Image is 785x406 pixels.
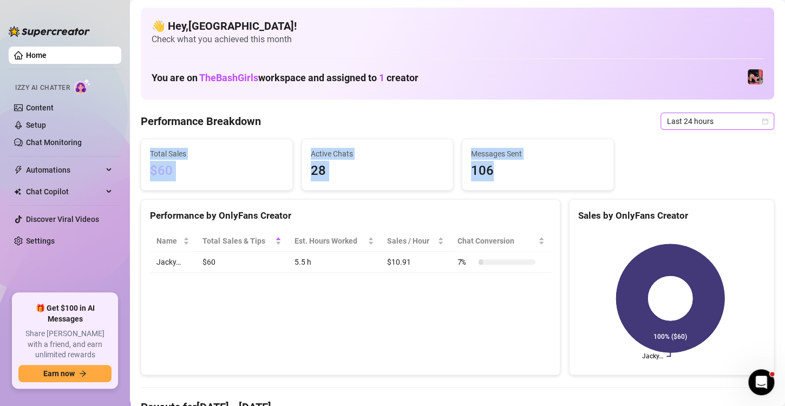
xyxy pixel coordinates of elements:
td: 5.5 h [288,252,381,273]
img: Jacky [748,69,763,84]
span: Sales / Hour [387,235,435,247]
a: Home [26,51,47,60]
td: $10.91 [381,252,450,273]
span: Name [156,235,181,247]
span: Chat Copilot [26,183,103,200]
iframe: Intercom live chat [748,369,774,395]
h4: 👋 Hey, [GEOGRAPHIC_DATA] ! [152,18,763,34]
span: arrow-right [79,370,87,377]
h1: You are on workspace and assigned to creator [152,72,418,84]
span: Messages Sent [471,148,605,160]
a: Setup [26,121,46,129]
span: Share [PERSON_NAME] with a friend, and earn unlimited rewards [18,329,112,361]
span: Check what you achieved this month [152,34,763,45]
span: Total Sales & Tips [202,235,273,247]
td: $60 [196,252,288,273]
th: Name [150,231,196,252]
span: TheBashGirls [199,72,258,83]
span: Active Chats [311,148,444,160]
span: 🎁 Get $100 in AI Messages [18,303,112,324]
div: Sales by OnlyFans Creator [578,208,765,223]
img: AI Chatter [74,78,91,94]
th: Chat Conversion [450,231,551,252]
span: Last 24 hours [667,113,768,129]
a: Discover Viral Videos [26,215,99,224]
th: Total Sales & Tips [196,231,288,252]
div: Est. Hours Worked [295,235,365,247]
span: calendar [762,118,768,125]
th: Sales / Hour [381,231,450,252]
div: Performance by OnlyFans Creator [150,208,551,223]
span: 106 [471,161,605,181]
h4: Performance Breakdown [141,114,261,129]
img: Chat Copilot [14,188,21,195]
span: Total Sales [150,148,284,160]
a: Settings [26,237,55,245]
a: Chat Monitoring [26,138,82,147]
a: Content [26,103,54,112]
span: thunderbolt [14,166,23,174]
span: Automations [26,161,103,179]
span: Earn now [43,369,75,378]
button: Earn nowarrow-right [18,365,112,382]
text: Jacky… [642,352,663,360]
td: Jacky… [150,252,196,273]
img: logo-BBDzfeDw.svg [9,26,90,37]
span: Chat Conversion [457,235,535,247]
span: Izzy AI Chatter [15,83,70,93]
span: 28 [311,161,444,181]
span: $60 [150,161,284,181]
span: 7 % [457,256,474,268]
span: 1 [379,72,384,83]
